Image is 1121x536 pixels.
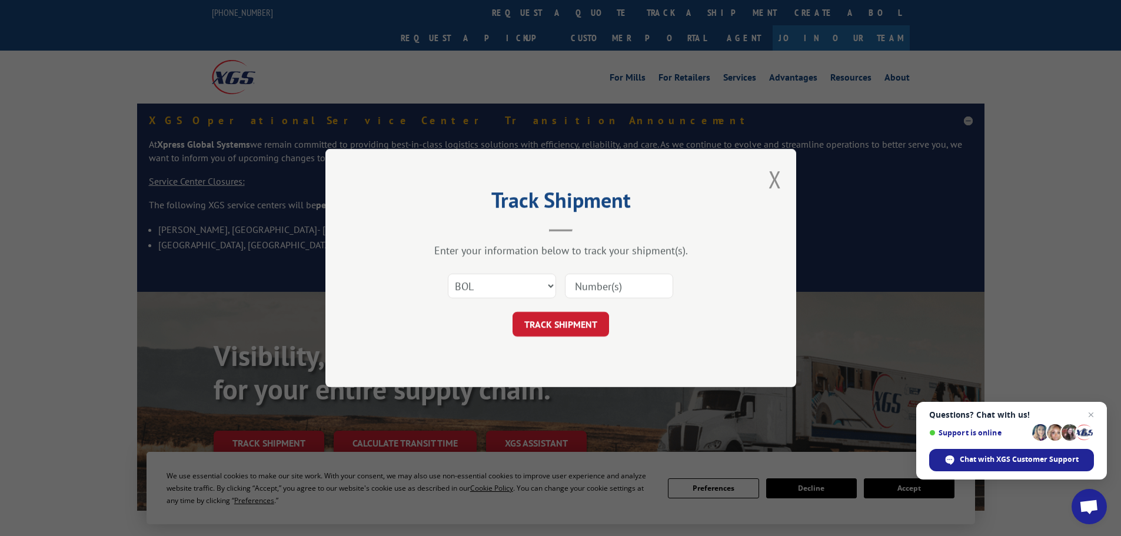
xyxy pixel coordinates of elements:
[1072,489,1107,524] a: Open chat
[929,428,1028,437] span: Support is online
[960,454,1079,465] span: Chat with XGS Customer Support
[513,312,609,337] button: TRACK SHIPMENT
[384,244,737,257] div: Enter your information below to track your shipment(s).
[565,274,673,298] input: Number(s)
[929,449,1094,471] span: Chat with XGS Customer Support
[384,192,737,214] h2: Track Shipment
[769,164,781,195] button: Close modal
[929,410,1094,420] span: Questions? Chat with us!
